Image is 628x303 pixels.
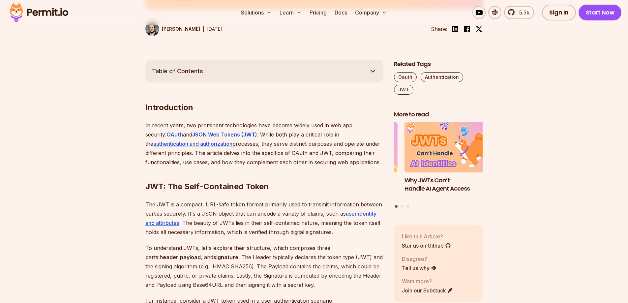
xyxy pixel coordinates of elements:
[162,26,200,32] p: [PERSON_NAME]
[307,6,329,19] a: Pricing
[402,232,451,240] p: Like this Article?
[579,5,622,20] a: Start Now
[145,121,383,167] p: In recent years, two prominent technologies have become widely used in web app security: and . Wh...
[394,122,483,209] div: Posts
[395,205,398,208] button: Go to slide 1
[145,200,383,237] p: The JWT is a compact, URL-safe token format primarily used to transmit information between partie...
[515,9,529,16] span: 5.3k
[394,85,413,95] a: JWT
[402,287,453,294] a: Join our Substack
[145,182,269,191] strong: JWT: The Self-Contained Token
[476,26,482,32] img: twitter
[180,254,201,260] strong: payload
[542,5,576,20] a: Sign In
[332,6,350,19] a: Docs
[421,72,463,82] a: Authentication
[203,25,204,33] div: |
[309,176,398,193] h3: A Guide to Bearer Tokens: JWT vs. Opaque Tokens
[394,60,483,68] h2: Related Tags
[504,6,534,19] a: 5.3k
[309,122,398,201] li: 3 of 3
[207,26,223,32] time: [DATE]
[145,22,159,36] img: Gabriel L. Manor
[402,242,451,250] a: Star us on Github
[394,110,483,119] h2: More to read
[145,243,383,289] p: To understand JWTs, let's explore their structure, which comprises three parts: , , and . The Hea...
[145,22,200,36] a: [PERSON_NAME]
[153,140,232,147] a: authentication and authorization
[192,131,257,138] a: JSON Web Tokens (JWT)
[431,25,447,33] li: Share:
[277,6,304,19] button: Learn
[309,122,398,172] img: A Guide to Bearer Tokens: JWT vs. Opaque Tokens
[404,176,493,193] h3: Why JWTs Can’t Handle AI Agent Access
[404,122,493,201] a: Why JWTs Can’t Handle AI Agent AccessWhy JWTs Can’t Handle AI Agent Access
[406,205,409,208] button: Go to slide 3
[145,210,376,226] a: user identity and attributes
[145,60,383,82] button: Table of Contents
[238,6,274,19] button: Solutions
[402,277,453,285] p: Want more?
[352,6,390,19] button: Company
[160,254,178,260] strong: header
[404,122,493,201] li: 1 of 3
[401,205,404,208] button: Go to slide 2
[451,25,459,33] img: linkedin
[145,103,193,112] strong: Introduction
[402,255,437,263] p: Disagree?
[7,1,71,24] img: Permit logo
[152,67,203,76] span: Table of Contents
[213,254,238,260] strong: signature
[166,131,183,138] a: OAuth
[402,264,437,272] a: Tell us why
[463,25,471,33] img: facebook
[404,122,493,172] img: Why JWTs Can’t Handle AI Agent Access
[394,72,417,82] a: Oauth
